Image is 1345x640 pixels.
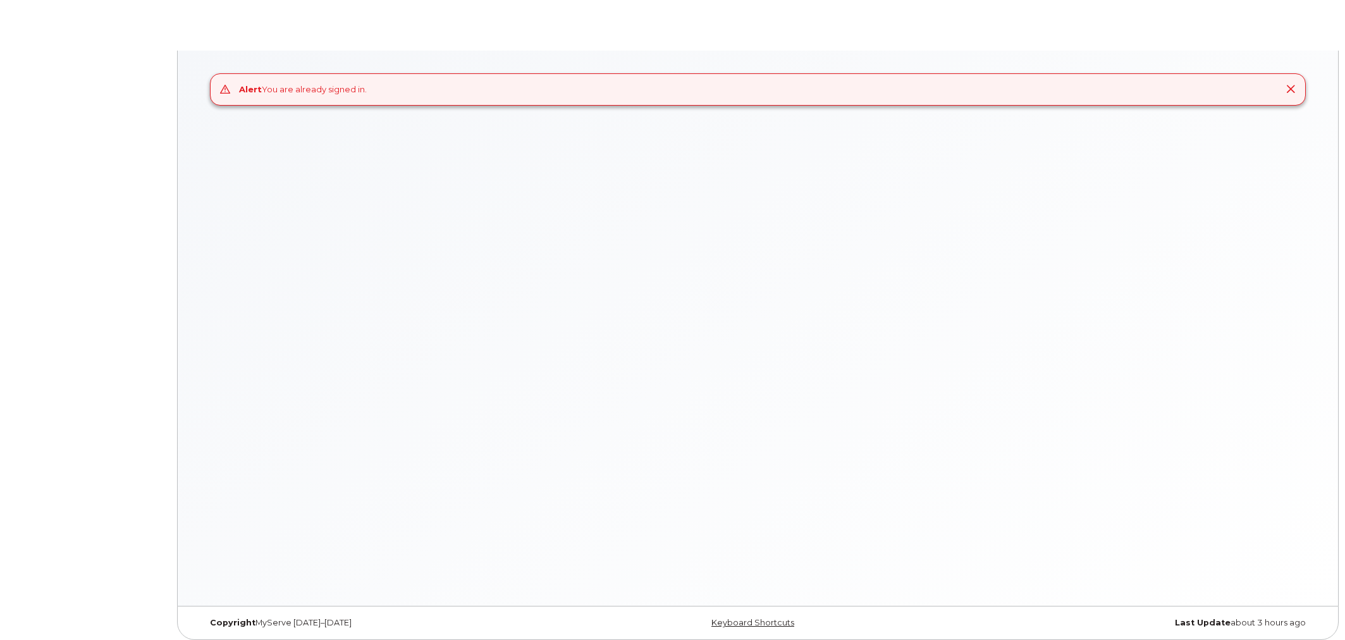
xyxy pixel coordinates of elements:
div: MyServe [DATE]–[DATE] [200,618,572,628]
strong: Last Update [1175,618,1231,627]
strong: Alert [239,84,262,94]
div: about 3 hours ago [943,618,1315,628]
strong: Copyright [210,618,255,627]
div: You are already signed in. [239,83,367,95]
a: Keyboard Shortcuts [711,618,794,627]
